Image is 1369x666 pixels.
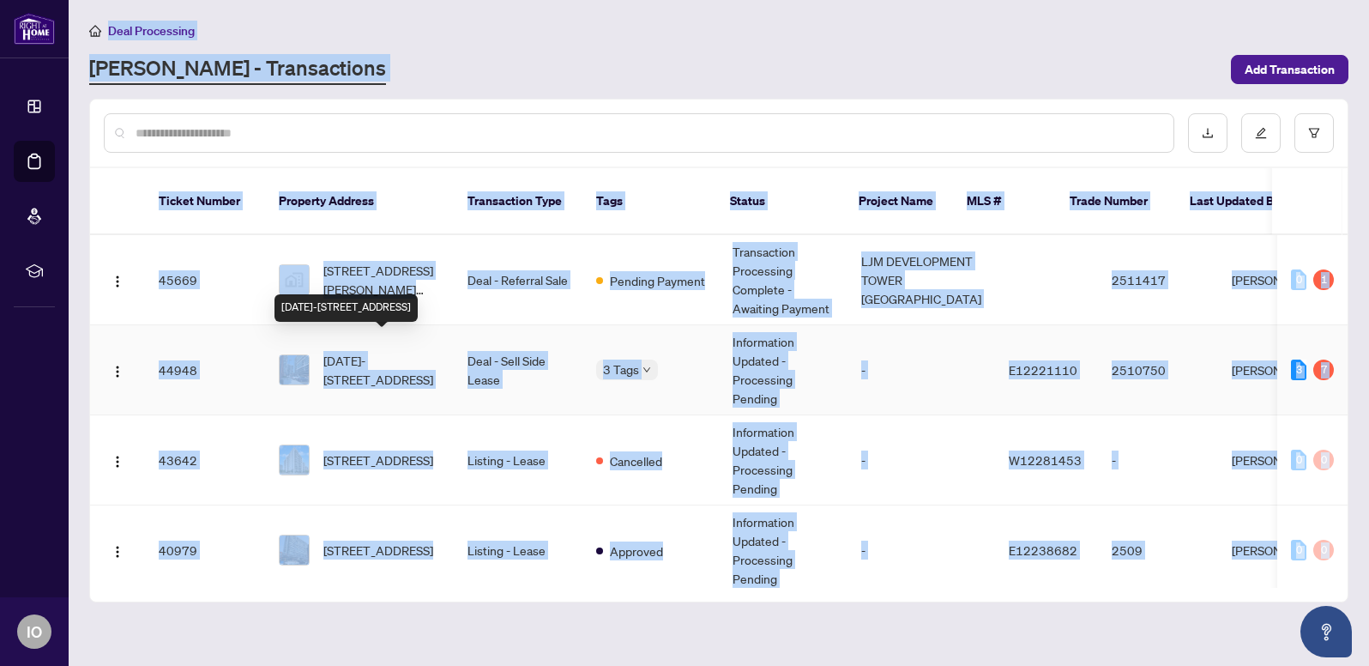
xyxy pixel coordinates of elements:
td: Information Updated - Processing Pending [719,325,847,415]
span: [DATE]-[STREET_ADDRESS] [323,351,440,389]
span: E12238682 [1009,542,1077,558]
img: logo [14,13,55,45]
button: Open asap [1300,606,1352,657]
td: LJM DEVELOPMENT TOWER [GEOGRAPHIC_DATA] [847,235,995,325]
td: [PERSON_NAME] [1218,415,1347,506]
td: - [847,325,995,415]
td: Deal - Sell Side Lease [454,325,582,415]
img: Logo [111,455,124,469]
img: Logo [111,275,124,288]
td: Listing - Lease [454,506,582,596]
span: Pending Payment [610,271,705,290]
td: - [1098,415,1218,506]
th: Ticket Number [145,168,265,235]
button: download [1188,113,1227,153]
div: 3 [1291,360,1306,380]
td: [PERSON_NAME] [1218,235,1347,325]
div: 0 [1291,540,1306,560]
img: thumbnail-img [280,355,309,384]
span: home [89,25,101,37]
td: Information Updated - Processing Pending [719,506,847,596]
span: [STREET_ADDRESS] [323,541,433,560]
a: [PERSON_NAME] - Transactions [89,54,386,85]
span: [STREET_ADDRESS][PERSON_NAME][PERSON_NAME] [323,261,440,299]
span: [STREET_ADDRESS] [323,451,433,469]
span: download [1202,127,1214,139]
button: Add Transaction [1231,55,1348,84]
td: Transaction Processing Complete - Awaiting Payment [719,235,847,325]
button: filter [1294,113,1334,153]
td: 43642 [145,415,265,506]
button: Logo [104,266,131,294]
span: Add Transaction [1245,56,1335,83]
th: Status [716,168,845,235]
span: Deal Processing [108,23,195,39]
button: Logo [104,356,131,384]
th: Transaction Type [454,168,582,235]
span: Cancelled [610,451,662,470]
span: down [642,366,651,374]
span: Approved [610,542,663,560]
td: 2509 [1098,506,1218,596]
th: MLS # [953,168,1056,235]
td: [PERSON_NAME] [1218,506,1347,596]
img: Logo [111,365,124,378]
td: Listing - Lease [454,415,582,506]
td: 2511417 [1098,235,1218,325]
td: [PERSON_NAME] [1218,325,1347,415]
td: - [847,415,995,506]
span: 3 Tags [603,360,639,379]
div: 1 [1313,269,1334,290]
span: IO [27,620,42,644]
td: 40979 [145,506,265,596]
button: edit [1241,113,1281,153]
th: Tags [582,168,716,235]
th: Last Updated By [1176,168,1305,235]
div: 0 [1313,540,1334,560]
td: 2510750 [1098,325,1218,415]
img: thumbnail-img [280,536,309,565]
img: Logo [111,545,124,559]
button: Logo [104,446,131,474]
div: 0 [1291,269,1306,290]
div: 0 [1291,450,1306,470]
td: 45669 [145,235,265,325]
th: Property Address [265,168,454,235]
td: Information Updated - Processing Pending [719,415,847,506]
td: 44948 [145,325,265,415]
span: edit [1255,127,1267,139]
td: - [847,506,995,596]
th: Project Name [845,168,954,235]
span: W12281453 [1009,452,1082,468]
img: thumbnail-img [280,445,309,475]
img: thumbnail-img [280,265,309,294]
span: E12221110 [1009,362,1077,378]
div: 0 [1313,450,1334,470]
th: Trade Number [1056,168,1176,235]
button: Logo [104,536,131,564]
td: Deal - Referral Sale [454,235,582,325]
span: filter [1308,127,1320,139]
div: 7 [1313,360,1334,380]
div: [DATE]-[STREET_ADDRESS] [274,294,418,322]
